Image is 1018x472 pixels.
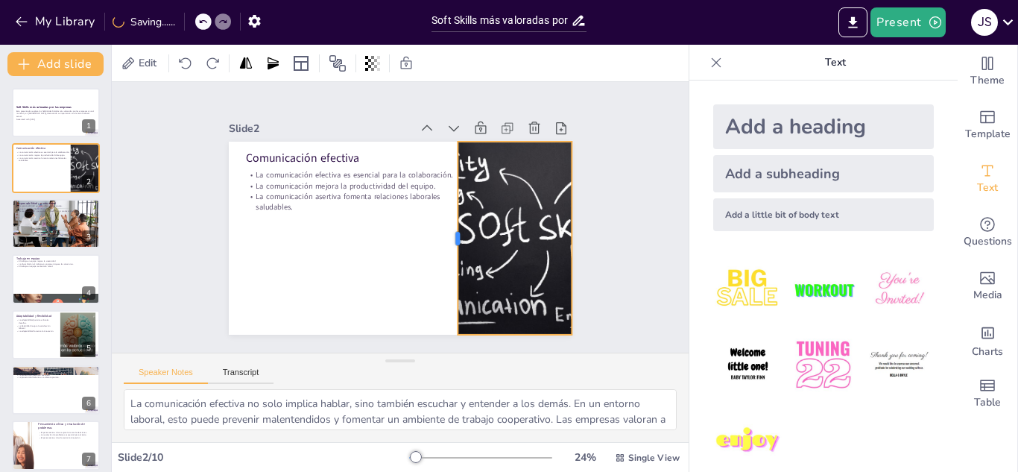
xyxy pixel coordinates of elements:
[16,257,95,261] p: Trabajo en equipo
[279,108,478,229] p: La comunicación mejora la productividad del equipo.
[16,265,95,268] p: El trabajo en equipo aumenta la moral.
[16,201,95,206] p: Responsabilidad y puntualidad
[958,259,1017,313] div: Add images, graphics, shapes or video
[124,389,677,430] textarea: La comunicación efectiva no solo implica hablar, sino también escuchar y entender a los demás. En...
[838,7,867,37] button: Export to PowerPoint
[16,154,74,157] p: La comunicación mejora la productividad del equipo.
[16,368,95,372] p: Proactividad
[16,204,95,207] p: La responsabilidad genera confianza en el equipo.
[12,143,100,192] div: 2
[431,10,571,31] input: Insert title
[16,145,74,150] p: Comunicación efectiva
[285,99,483,220] p: La comunicación efectiva es esencial para la colaboración.
[977,180,998,196] span: Text
[16,210,95,213] p: La responsabilidad y puntualidad impactan en la productividad.
[16,318,56,324] p: La adaptabilidad permite enfrentar desafíos.
[972,344,1003,360] span: Charts
[864,255,934,324] img: 3.jpeg
[971,7,998,37] button: J S
[788,330,858,400] img: 5.jpeg
[208,368,274,384] button: Transcript
[567,450,603,465] div: 24 %
[124,368,208,384] button: Speaker Notes
[958,45,1017,98] div: Change the overall theme
[7,52,104,76] button: Add slide
[870,7,945,37] button: Present
[16,260,95,263] p: El trabajo en equipo mejora la creatividad.
[16,106,72,110] strong: Soft Skills más valoradas por las empresas
[713,104,934,149] div: Add a heading
[12,365,100,415] div: 6
[958,206,1017,259] div: Get real-time input from your audience
[16,156,74,161] p: La comunicación asertiva fomenta relaciones laborales saludables.
[293,48,458,152] div: Slide 2
[82,397,95,410] div: 6
[965,126,1011,142] span: Template
[958,98,1017,152] div: Add ready made slides
[16,377,95,380] p: La proactividad fomenta un ambiente positivo.
[82,286,95,300] div: 4
[16,371,95,374] p: La proactividad impulsa el crecimiento personal.
[958,367,1017,421] div: Add a table
[136,56,159,70] span: Edit
[16,151,74,154] p: La comunicación efectiva es esencial para la colaboración.
[971,9,998,36] div: J S
[12,88,100,137] div: 1
[970,72,1005,89] span: Theme
[289,51,313,75] div: Layout
[38,437,95,440] p: El pensamiento crítico fomenta la innovación.
[628,452,680,464] span: Single View
[728,45,943,81] p: Text
[118,450,409,465] div: Slide 2 / 10
[82,175,95,189] div: 2
[16,262,95,265] p: La diversidad en el trabajo en equipo enriquece las soluciones.
[973,287,1002,303] span: Media
[269,117,473,247] p: La comunicación asertiva fomenta relaciones laborales saludables.
[12,254,100,303] div: 4
[16,374,95,377] p: La proactividad mejora la eficiencia.
[958,313,1017,367] div: Add charts and graphs
[12,310,100,359] div: 5
[964,233,1012,250] span: Questions
[864,330,934,400] img: 6.jpeg
[16,118,95,121] p: Generated with [URL]
[38,422,95,430] p: Pensamiento crítico y resolución de problemas
[958,152,1017,206] div: Add text boxes
[12,199,100,248] div: 3
[788,255,858,324] img: 2.jpeg
[11,10,101,34] button: My Library
[16,330,56,333] p: La adaptabilidad fomenta la innovación.
[329,54,347,72] span: Position
[16,324,56,330] p: La flexibilidad mejora la satisfacción laboral.
[16,313,56,318] p: Adaptabilidad y flexibilidad
[82,453,95,466] div: 7
[12,421,100,470] div: 7
[713,330,783,400] img: 4.jpeg
[38,431,95,434] p: El pensamiento crítico mejora la toma de decisiones.
[82,342,95,355] div: 5
[82,230,95,244] div: 3
[713,198,934,231] div: Add a little bit of body text
[16,110,95,118] p: Esta presentación explora las habilidades blandas más valoradas por las empresas a nivel mundial ...
[713,255,783,324] img: 1.jpeg
[974,394,1001,411] span: Table
[82,119,95,133] div: 1
[292,81,493,207] p: Comunicación efectiva
[113,15,175,29] div: Saving......
[713,155,934,192] div: Add a subheading
[38,434,95,437] p: La resolución de problemas es esencial para el éxito.
[16,207,95,210] p: La puntualidad refleja profesionalismo.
